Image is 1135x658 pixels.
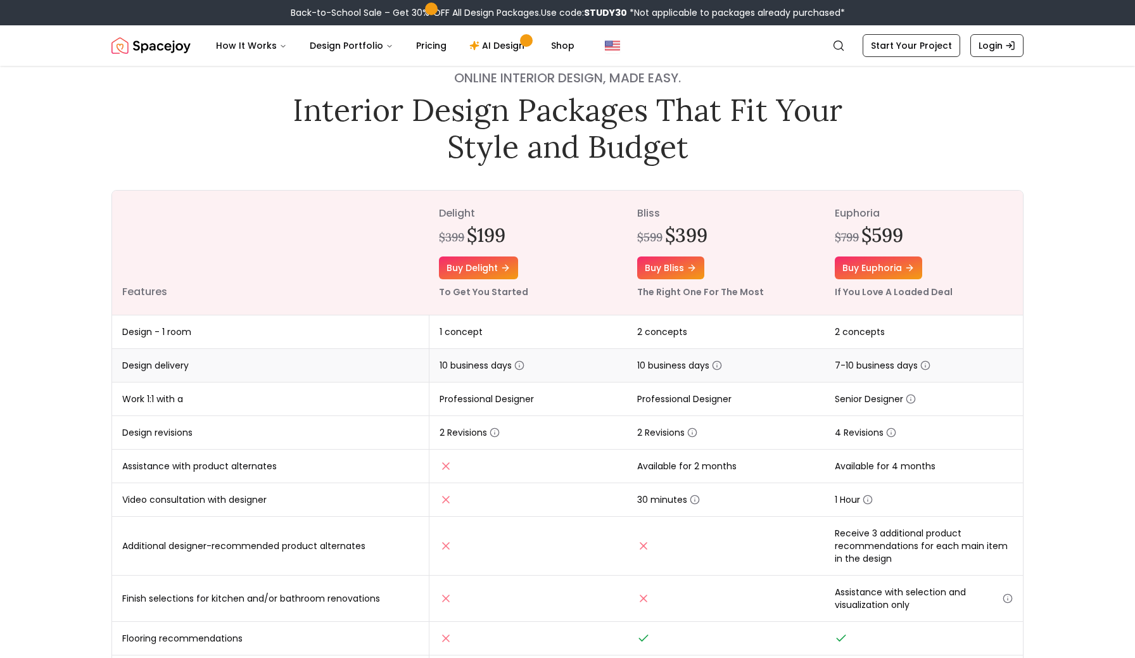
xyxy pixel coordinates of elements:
td: Receive 3 additional product recommendations for each main item in the design [825,517,1023,576]
td: Finish selections for kitchen and/or bathroom renovations [112,576,429,622]
span: Use code: [541,6,627,19]
small: The Right One For The Most [637,286,764,298]
span: 7-10 business days [835,359,930,372]
p: delight [439,206,617,221]
h2: $599 [861,224,903,246]
td: Design - 1 room [112,315,429,349]
a: Login [970,34,1024,57]
th: Features [112,191,429,315]
td: Design revisions [112,416,429,450]
a: Shop [541,33,585,58]
td: Available for 4 months [825,450,1023,483]
span: Senior Designer [835,393,916,405]
div: $799 [835,229,859,246]
a: AI Design [459,33,538,58]
span: 2 concepts [835,326,885,338]
small: If You Love A Loaded Deal [835,286,953,298]
span: 2 Revisions [637,426,697,439]
span: 2 concepts [637,326,687,338]
span: *Not applicable to packages already purchased* [627,6,845,19]
div: $599 [637,229,663,246]
button: How It Works [206,33,297,58]
a: Buy bliss [637,256,704,279]
span: 10 business days [637,359,722,372]
div: $399 [439,229,464,246]
a: Buy euphoria [835,256,922,279]
p: bliss [637,206,815,221]
td: Video consultation with designer [112,483,429,517]
nav: Main [206,33,585,58]
span: 1 Hour [835,493,873,506]
p: euphoria [835,206,1013,221]
h2: $399 [665,224,707,246]
img: United States [605,38,620,53]
td: Flooring recommendations [112,622,429,655]
span: 4 Revisions [835,426,896,439]
h1: Interior Design Packages That Fit Your Style and Budget [284,92,851,165]
span: 1 concept [440,326,483,338]
td: Assistance with product alternates [112,450,429,483]
a: Pricing [406,33,457,58]
b: STUDY30 [584,6,627,19]
span: Assistance with selection and visualization only [835,586,1013,611]
a: Buy delight [439,256,518,279]
span: Professional Designer [637,393,732,405]
button: Design Portfolio [300,33,403,58]
nav: Global [111,25,1024,66]
span: 10 business days [440,359,524,372]
small: To Get You Started [439,286,528,298]
td: Additional designer-recommended product alternates [112,517,429,576]
td: Work 1:1 with a [112,383,429,416]
span: Professional Designer [440,393,534,405]
td: Design delivery [112,349,429,383]
img: Spacejoy Logo [111,33,191,58]
a: Spacejoy [111,33,191,58]
h4: Online interior design, made easy. [284,69,851,87]
span: 2 Revisions [440,426,500,439]
span: 30 minutes [637,493,700,506]
td: Available for 2 months [627,450,825,483]
a: Start Your Project [863,34,960,57]
div: Back-to-School Sale – Get 30% OFF All Design Packages. [291,6,845,19]
h2: $199 [467,224,505,246]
